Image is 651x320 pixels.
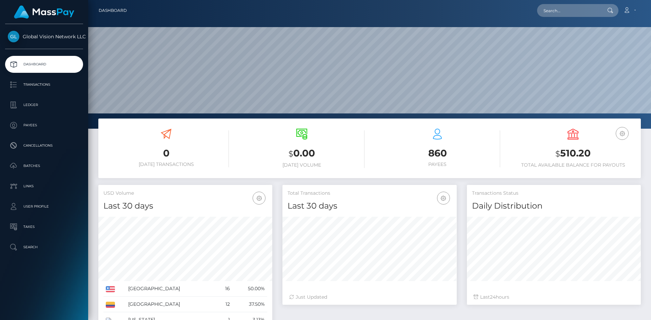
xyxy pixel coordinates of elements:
p: Transactions [8,80,80,90]
small: $ [555,149,560,158]
input: Search... [537,4,601,17]
td: [GEOGRAPHIC_DATA] [126,297,217,312]
p: Cancellations [8,141,80,151]
img: CO.png [106,302,115,308]
h6: [DATE] Transactions [103,162,229,167]
h5: Total Transactions [288,190,451,197]
td: 16 [217,281,232,297]
div: Just Updated [289,294,450,301]
a: Ledger [5,97,83,113]
h4: Daily Distribution [472,200,636,212]
h3: 510.20 [510,147,636,161]
a: Taxes [5,218,83,235]
h4: Last 30 days [103,200,267,212]
h6: [DATE] Volume [239,162,364,168]
p: Links [8,181,80,191]
img: US.png [106,286,115,292]
a: Payees [5,117,83,134]
h4: Last 30 days [288,200,451,212]
a: Dashboard [99,3,127,18]
p: Payees [8,120,80,130]
h5: Transactions Status [472,190,636,197]
img: MassPay Logo [14,5,74,19]
h3: 0 [103,147,229,160]
img: Global Vision Network LLC [8,31,19,42]
p: Dashboard [8,59,80,69]
a: Batches [5,157,83,174]
a: Cancellations [5,137,83,154]
p: Taxes [8,222,80,232]
h6: Payees [375,162,500,167]
h3: 860 [375,147,500,160]
a: Search [5,239,83,256]
a: Transactions [5,76,83,93]
span: 24 [490,294,496,300]
h6: Total Available Balance for Payouts [510,162,636,168]
td: 12 [217,297,232,312]
h3: 0.00 [239,147,364,161]
div: Last hours [474,294,634,301]
td: [GEOGRAPHIC_DATA] [126,281,217,297]
td: 50.00% [232,281,267,297]
a: User Profile [5,198,83,215]
td: 37.50% [232,297,267,312]
a: Links [5,178,83,195]
p: Batches [8,161,80,171]
p: User Profile [8,201,80,212]
p: Ledger [8,100,80,110]
h5: USD Volume [103,190,267,197]
a: Dashboard [5,56,83,73]
span: Global Vision Network LLC [5,34,83,40]
small: $ [289,149,293,158]
p: Search [8,242,80,252]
